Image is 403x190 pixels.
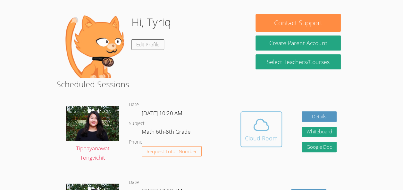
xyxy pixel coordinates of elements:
[147,149,197,154] span: Request Tutor Number
[129,101,139,109] dt: Date
[129,178,139,186] dt: Date
[142,146,202,157] button: Request Tutor Number
[256,36,340,51] button: Create Parent Account
[142,127,192,138] dd: Math 6th-8th Grade
[142,109,182,117] span: [DATE] 10:20 AM
[302,111,337,122] a: Details
[240,111,282,147] button: Cloud Room
[131,39,164,50] a: Edit Profile
[62,14,126,78] img: default.png
[245,134,278,143] div: Cloud Room
[256,54,340,69] a: Select Teachers/Courses
[66,106,119,141] img: IMG_0561.jpeg
[256,14,340,32] button: Contact Support
[302,142,337,152] a: Google Doc
[66,106,119,163] a: Tippayanawat Tongvichit
[129,138,142,146] dt: Phone
[56,78,347,90] h2: Scheduled Sessions
[131,14,171,30] h1: Hi, Tyriq
[302,127,337,137] button: Whiteboard
[129,120,145,128] dt: Subject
